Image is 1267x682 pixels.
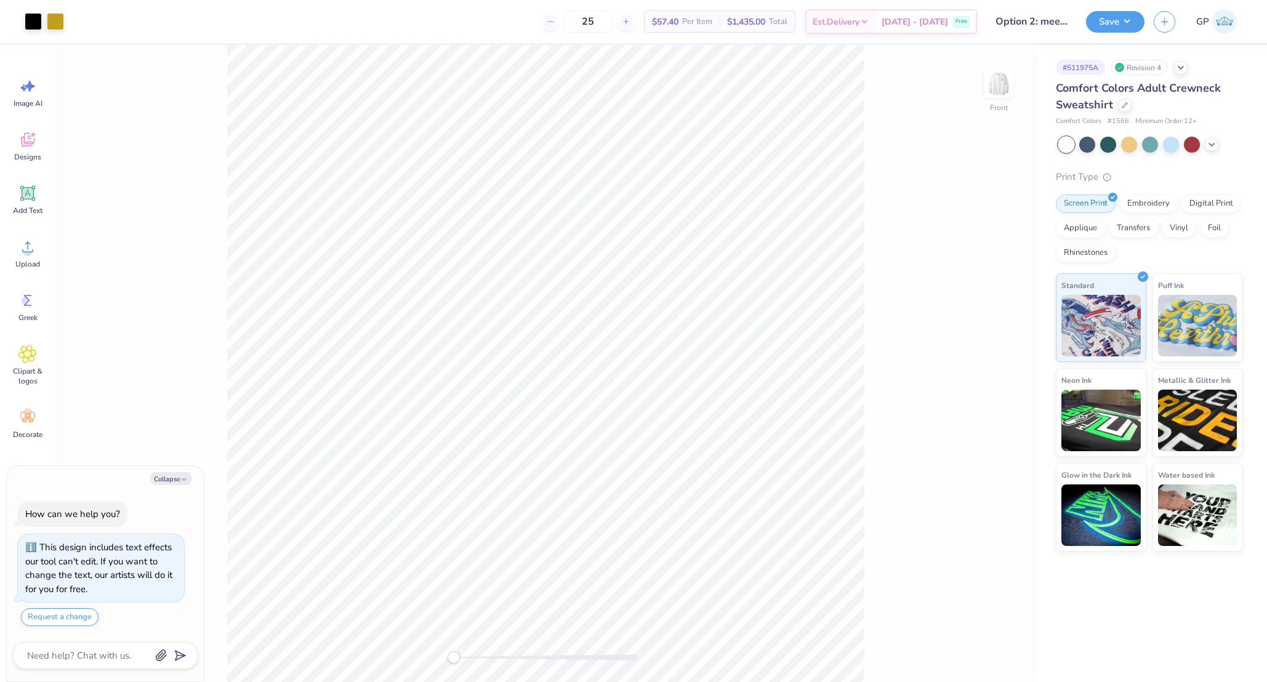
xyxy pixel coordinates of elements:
span: Clipart & logos [7,366,48,386]
span: Comfort Colors Adult Crewneck Sweatshirt [1056,81,1221,112]
div: Screen Print [1056,195,1116,213]
div: This design includes text effects our tool can't edit. If you want to change the text, our artist... [25,541,172,595]
div: Print Type [1056,170,1242,184]
div: Vinyl [1162,219,1196,238]
button: Save [1086,11,1144,33]
span: Standard [1061,279,1094,292]
img: Puff Ink [1158,295,1237,356]
div: Foil [1200,219,1229,238]
span: Comfort Colors [1056,116,1101,127]
div: Embroidery [1119,195,1178,213]
span: $57.40 [652,15,678,28]
div: # 511975A [1056,60,1105,75]
span: Upload [15,259,40,269]
img: Water based Ink [1158,484,1237,546]
span: Puff Ink [1158,279,1184,292]
span: Image AI [14,98,42,108]
div: Rhinestones [1056,244,1116,262]
span: [DATE] - [DATE] [882,15,948,28]
img: Glow in the Dark Ink [1061,484,1141,546]
span: Glow in the Dark Ink [1061,468,1132,481]
img: Metallic & Glitter Ink [1158,390,1237,451]
button: Collapse [150,472,191,485]
img: Neon Ink [1061,390,1141,451]
div: How can we help you? [25,508,120,520]
a: GP [1191,9,1242,34]
div: Digital Print [1181,195,1241,213]
span: Water based Ink [1158,468,1215,481]
span: Free [955,17,967,26]
span: Add Text [13,206,42,215]
span: Neon Ink [1061,374,1092,387]
span: # 1566 [1108,116,1129,127]
span: Metallic & Glitter Ink [1158,374,1231,387]
span: GP [1196,15,1209,29]
input: Untitled Design [986,9,1077,34]
span: Greek [18,313,38,323]
span: $1,435.00 [727,15,765,28]
div: Transfers [1109,219,1158,238]
button: Request a change [21,608,99,626]
div: Front [990,102,1008,113]
span: Designs [14,152,41,162]
img: Gene Padilla [1212,9,1237,34]
img: Front [986,71,1011,96]
div: Accessibility label [448,651,460,664]
div: Revision 4 [1111,60,1168,75]
span: Minimum Order: 12 + [1135,116,1197,127]
span: Total [769,15,787,28]
img: Standard [1061,295,1141,356]
span: Est. Delivery [813,15,859,28]
span: Per Item [682,15,712,28]
span: Decorate [13,430,42,439]
div: Applique [1056,219,1105,238]
input: – – [564,10,612,33]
